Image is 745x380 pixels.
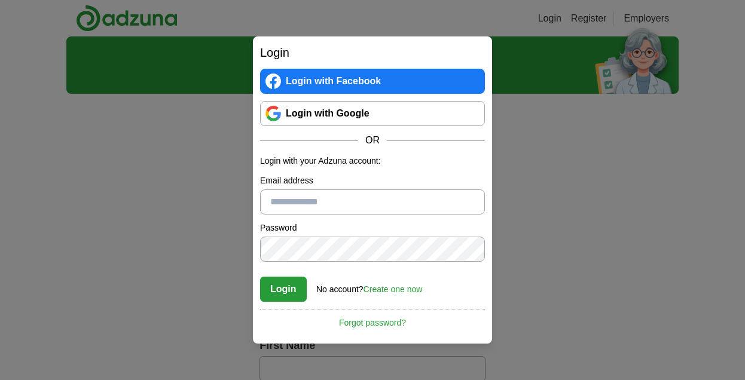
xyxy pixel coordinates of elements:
h2: Login [260,44,485,62]
div: No account? [316,276,422,296]
a: Login with Facebook [260,69,485,94]
label: Password [260,222,485,234]
p: Login with your Adzuna account: [260,155,485,167]
a: Create one now [364,284,423,294]
label: Email address [260,174,485,187]
a: Login with Google [260,101,485,126]
a: Forgot password? [260,309,485,329]
button: Login [260,277,307,302]
span: OR [358,133,387,148]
